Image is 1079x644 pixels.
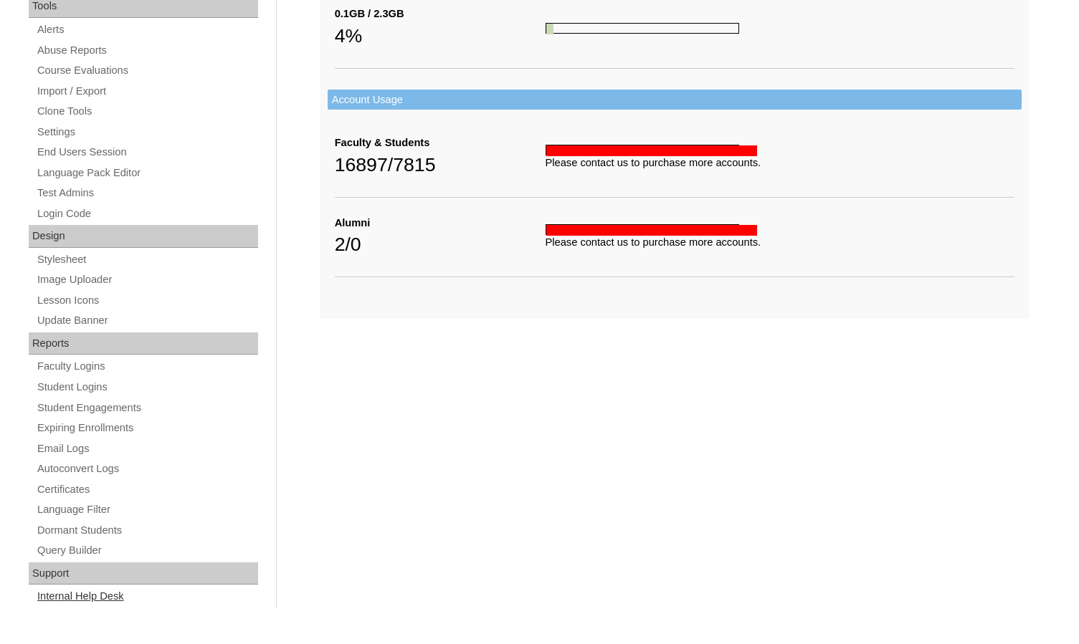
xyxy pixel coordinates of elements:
a: Student Engagements [36,399,258,417]
a: Dormant Students [36,522,258,539]
div: Please contact us to purchase more accounts. [546,155,1014,170]
td: Account Usage [328,90,1022,110]
a: Test Admins [36,184,258,202]
div: Please contact us to purchase more accounts. [546,235,1014,250]
div: Design [29,225,258,248]
div: 4% [335,21,546,50]
a: Language Pack Editor [36,164,258,182]
a: Clone Tools [36,102,258,120]
a: Abuse Reports [36,42,258,59]
a: Autoconvert Logs [36,460,258,478]
a: Query Builder [36,542,258,559]
a: Internal Help Desk [36,587,258,605]
div: Reports [29,332,258,355]
div: Faculty & Students [335,135,546,150]
a: Student Logins [36,378,258,396]
div: 16897/7815 [335,150,546,179]
a: Import / Export [36,82,258,100]
a: Language Filter [36,501,258,519]
a: Course Evaluations [36,62,258,80]
a: End Users Session [36,143,258,161]
a: Email Logs [36,440,258,458]
a: Alerts [36,21,258,39]
a: Certificates [36,481,258,499]
a: Expiring Enrollments [36,419,258,437]
div: 2/0 [335,230,546,259]
a: Login Code [36,205,258,223]
a: Update Banner [36,312,258,330]
div: 0.1GB / 2.3GB [335,6,546,21]
a: Image Uploader [36,271,258,289]
a: Settings [36,123,258,141]
a: Faculty Logins [36,357,258,375]
div: Support [29,562,258,585]
a: Stylesheet [36,251,258,269]
a: Lesson Icons [36,292,258,309]
div: Alumni [335,216,546,231]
